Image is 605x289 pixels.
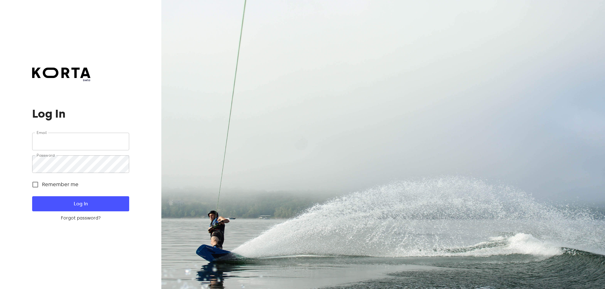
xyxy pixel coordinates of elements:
[32,215,129,221] a: Forgot password?
[32,108,129,120] h1: Log In
[42,200,119,208] span: Log In
[32,68,90,78] img: Korta
[42,181,78,188] span: Remember me
[32,78,90,82] span: beta
[32,196,129,211] button: Log In
[32,68,90,82] a: beta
